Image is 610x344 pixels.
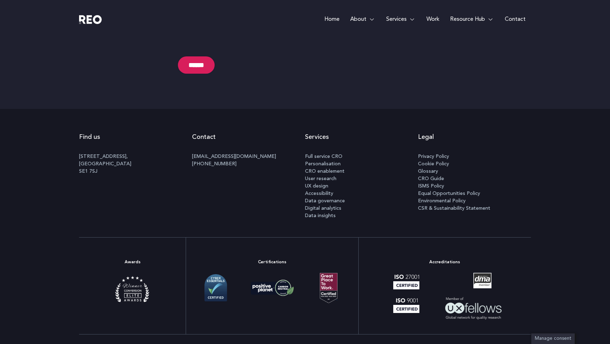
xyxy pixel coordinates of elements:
[192,154,276,159] a: [EMAIL_ADDRESS][DOMAIN_NAME]
[418,183,531,190] a: ISMS Policy
[305,212,418,220] a: Data insights
[305,197,345,205] span: Data governance
[418,183,444,190] span: ISMS Policy
[305,190,418,197] a: Accessibility
[418,168,531,175] a: Glossary
[305,160,418,168] a: Personalisation
[305,160,341,168] span: Personalisation
[418,153,531,160] a: Privacy Policy
[305,197,418,205] a: Data governance
[305,183,418,190] a: UX design
[305,153,342,160] span: Full service CRO
[418,175,531,183] a: CRO Guide
[369,252,520,273] h2: Accreditations
[79,252,186,273] h2: Awards
[418,190,480,197] span: Equal Opportunities Policy
[305,183,328,190] span: UX design
[305,127,418,148] h2: Services
[418,153,449,160] span: Privacy Policy
[305,190,333,197] span: Accessibility
[418,205,490,212] span: CSR & Sustainability Statement
[305,205,341,212] span: Digital analytics
[79,153,192,175] p: [STREET_ADDRESS], [GEOGRAPHIC_DATA] SE1 7SJ
[305,153,418,160] a: Full service CRO
[418,127,531,148] h2: Legal
[192,127,305,148] h2: Contact
[305,175,418,183] a: User research
[418,197,531,205] a: Environmental Policy
[197,252,347,273] h2: Certifications
[535,336,571,341] span: Manage consent
[418,175,444,183] span: CRO Guide
[418,160,531,168] a: Cookie Policy
[418,160,449,168] span: Cookie Policy
[305,212,336,220] span: Data insights
[418,197,466,205] span: Environmental Policy
[305,205,418,212] a: Digital analytics
[79,127,192,148] h2: Find us
[305,168,345,175] span: CRO enablement
[418,205,531,212] a: CSR & Sustainability Statement
[418,168,438,175] span: Glossary
[305,168,418,175] a: CRO enablement
[418,190,531,197] a: Equal Opportunities Policy
[305,175,336,183] span: User research
[192,161,237,166] a: [PHONE_NUMBER]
